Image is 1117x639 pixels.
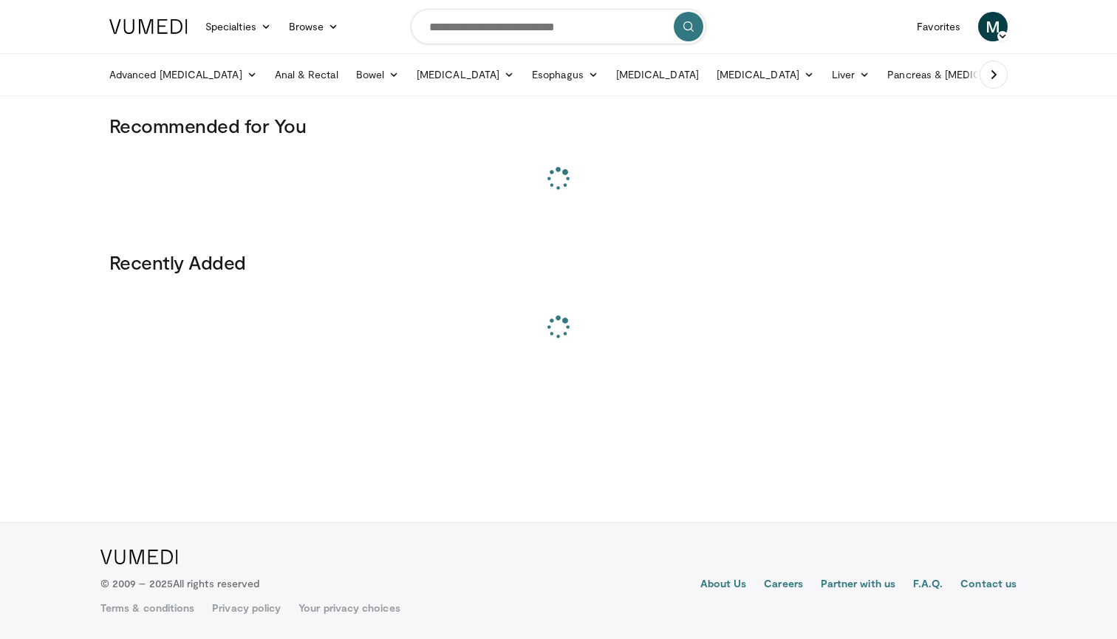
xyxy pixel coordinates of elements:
a: [MEDICAL_DATA] [708,60,823,89]
a: About Us [700,576,747,594]
a: Browse [280,12,348,41]
a: Specialties [197,12,280,41]
h3: Recommended for You [109,114,1008,137]
a: Advanced [MEDICAL_DATA] [100,60,266,89]
a: Contact us [960,576,1017,594]
a: Esophagus [523,60,607,89]
p: © 2009 – 2025 [100,576,259,591]
a: Bowel [347,60,408,89]
a: [MEDICAL_DATA] [408,60,523,89]
h3: Recently Added [109,250,1008,274]
a: Partner with us [821,576,895,594]
input: Search topics, interventions [411,9,706,44]
a: Anal & Rectal [266,60,347,89]
img: VuMedi Logo [109,19,188,34]
a: Careers [764,576,803,594]
a: [MEDICAL_DATA] [607,60,708,89]
a: Liver [823,60,878,89]
a: Favorites [908,12,969,41]
a: F.A.Q. [913,576,943,594]
a: Privacy policy [212,601,281,615]
img: VuMedi Logo [100,550,178,564]
a: Terms & conditions [100,601,194,615]
a: Your privacy choices [298,601,400,615]
span: All rights reserved [173,577,259,590]
a: Pancreas & [MEDICAL_DATA] [878,60,1051,89]
a: M [978,12,1008,41]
